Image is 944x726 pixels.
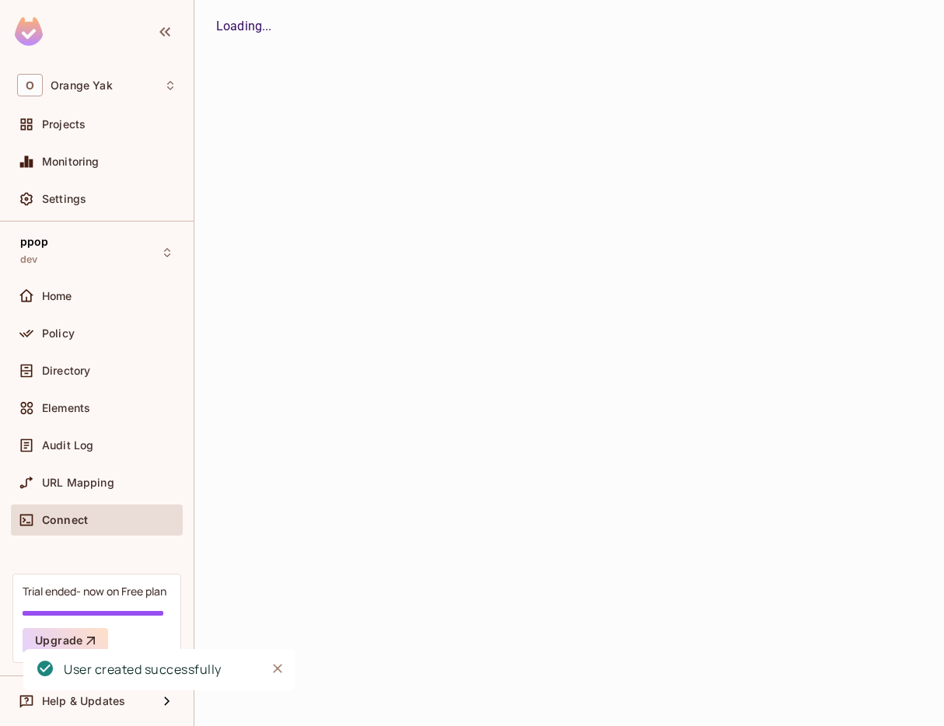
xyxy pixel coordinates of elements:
[51,79,113,92] span: Workspace: Orange Yak
[42,476,114,489] span: URL Mapping
[20,236,49,248] span: ppop
[42,118,86,131] span: Projects
[42,365,90,377] span: Directory
[42,155,100,168] span: Monitoring
[266,657,289,680] button: Close
[17,74,43,96] span: O
[64,660,222,679] div: User created successfully
[20,253,37,266] span: dev
[42,290,72,302] span: Home
[23,584,166,599] div: Trial ended- now on Free plan
[42,327,75,340] span: Policy
[23,628,108,653] button: Upgrade
[216,17,922,36] div: Loading...
[42,193,86,205] span: Settings
[42,514,88,526] span: Connect
[42,402,90,414] span: Elements
[42,439,93,452] span: Audit Log
[15,17,43,46] img: SReyMgAAAABJRU5ErkJggg==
